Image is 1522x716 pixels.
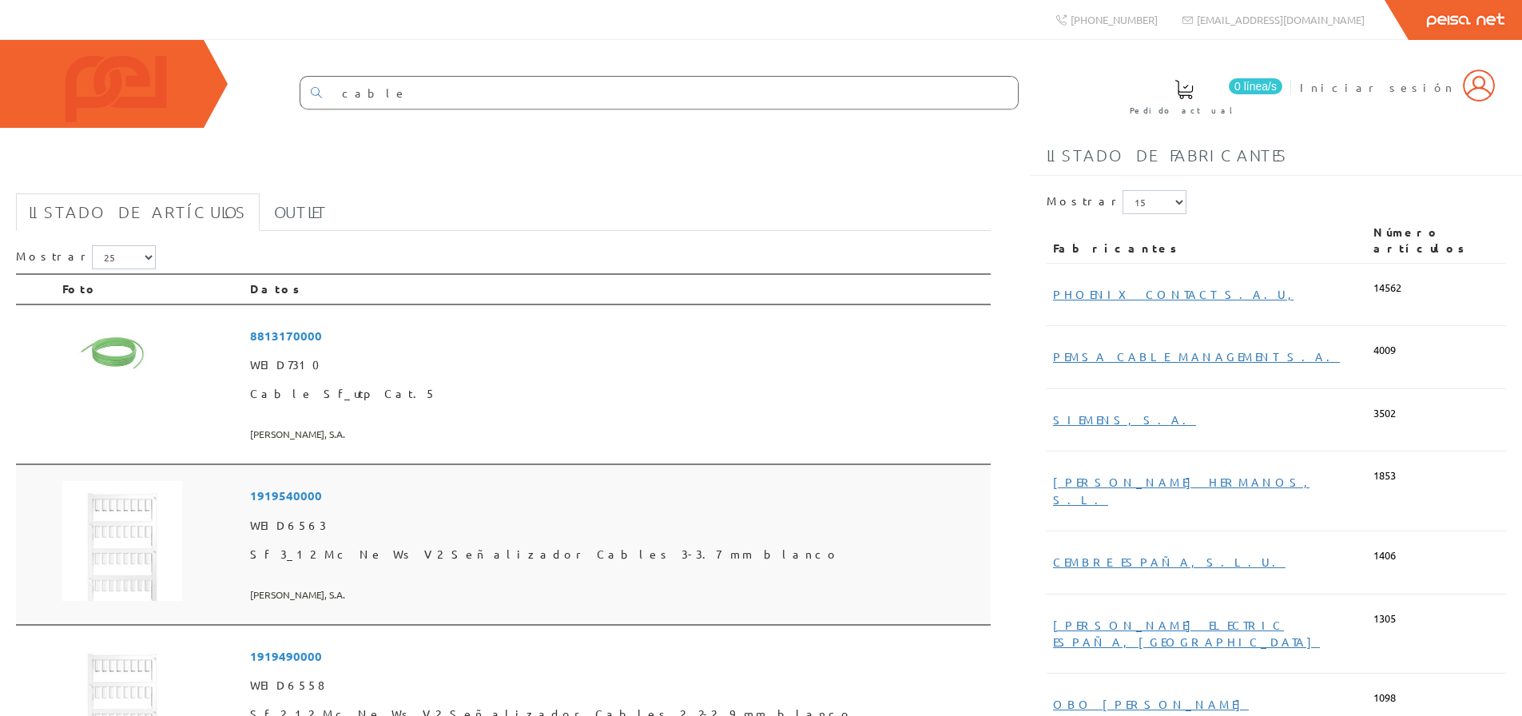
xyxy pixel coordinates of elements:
span: [PHONE_NUMBER] [1071,13,1158,26]
a: SIEMENS, S.A. [1053,412,1196,427]
span: 1305 [1373,611,1396,626]
label: Mostrar [16,245,156,269]
th: Fabricantes [1047,218,1367,263]
span: Listado de fabricantes [1047,145,1288,165]
a: Listado de artículos [16,193,260,231]
span: WEID6563 [250,511,984,540]
span: [EMAIL_ADDRESS][DOMAIN_NAME] [1197,13,1365,26]
h1: cable [16,153,991,185]
select: Mostrar [1123,190,1186,214]
span: [PERSON_NAME], S.A. [250,421,984,447]
a: [PERSON_NAME] ELECTRIC ESPAÑA, [GEOGRAPHIC_DATA] [1053,618,1320,649]
span: 3502 [1373,406,1396,421]
span: 1919540000 [250,481,984,511]
span: 1919490000 [250,642,984,671]
span: 1853 [1373,468,1396,483]
a: OBO [PERSON_NAME] [1053,697,1249,711]
span: Cable Sf_utp Cat.5 [250,380,984,408]
span: Pedido actual [1130,102,1238,118]
span: Iniciar sesión [1300,79,1455,95]
th: Número artículos [1367,218,1506,263]
img: Foto artículo Cable Sf_utp Cat.5 (192x88.299465240642) [62,321,216,392]
span: WEID7310 [250,351,984,380]
img: Foto artículo Sf 3_12 Mc Ne Ws V2 Señalizador Cables 3-3.7 mm blanco (150x150) [62,481,182,601]
span: 8813170000 [250,321,984,351]
span: 4009 [1373,343,1396,358]
span: 1406 [1373,548,1396,563]
select: Mostrar [92,245,156,269]
label: Mostrar [1047,190,1186,214]
a: PHOENIX CONTACT S.A.U, [1053,287,1294,301]
span: Sf 3_12 Mc Ne Ws V2 Señalizador Cables 3-3.7 mm blanco [250,540,984,569]
a: PEMSA CABLE MANAGEMENT S.A. [1053,349,1340,364]
span: 1098 [1373,690,1396,706]
span: WEID6558 [250,671,984,700]
span: [PERSON_NAME], S.A. [250,582,984,608]
span: 14562 [1373,280,1401,296]
a: [PERSON_NAME] HERMANOS, S.L. [1053,475,1309,506]
input: Buscar ... [332,77,1018,109]
a: CEMBRE ESPAÑA, S.L.U. [1053,555,1286,569]
a: Outlet [261,193,340,231]
th: Foto [56,274,244,304]
th: Datos [244,274,991,304]
a: Iniciar sesión [1300,66,1495,82]
span: 0 línea/s [1229,78,1282,94]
